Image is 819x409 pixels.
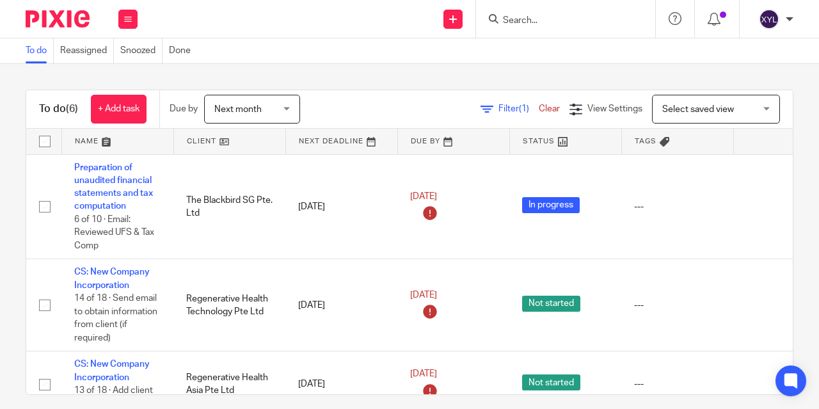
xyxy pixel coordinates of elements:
[539,104,560,113] a: Clear
[26,10,90,28] img: Pixie
[74,386,153,408] span: 13 of 18 · Add client into Pixie
[522,197,580,213] span: In progress
[173,259,285,351] td: Regenerative Health Technology Pte Ltd
[522,374,580,390] span: Not started
[74,163,153,211] a: Preparation of unaudited financial statements and tax computation
[410,291,437,300] span: [DATE]
[502,15,617,27] input: Search
[634,200,720,213] div: ---
[214,105,262,114] span: Next month
[759,9,779,29] img: svg%3E
[74,268,150,289] a: CS: New Company Incorporation
[170,102,198,115] p: Due by
[120,38,163,63] a: Snoozed
[662,105,734,114] span: Select saved view
[66,104,78,114] span: (6)
[635,138,656,145] span: Tags
[522,296,580,312] span: Not started
[169,38,197,63] a: Done
[410,192,437,201] span: [DATE]
[634,378,720,390] div: ---
[74,360,150,381] a: CS: New Company Incorporation
[634,299,720,312] div: ---
[74,215,154,250] span: 6 of 10 · Email: Reviewed UFS & Tax Comp
[26,38,54,63] a: To do
[519,104,529,113] span: (1)
[410,369,437,378] span: [DATE]
[91,95,147,124] a: + Add task
[173,154,285,259] td: The Blackbird SG Pte. Ltd
[285,259,397,351] td: [DATE]
[285,154,397,259] td: [DATE]
[39,102,78,116] h1: To do
[587,104,642,113] span: View Settings
[498,104,539,113] span: Filter
[60,38,114,63] a: Reassigned
[74,294,157,342] span: 14 of 18 · Send email to obtain information from client (if required)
